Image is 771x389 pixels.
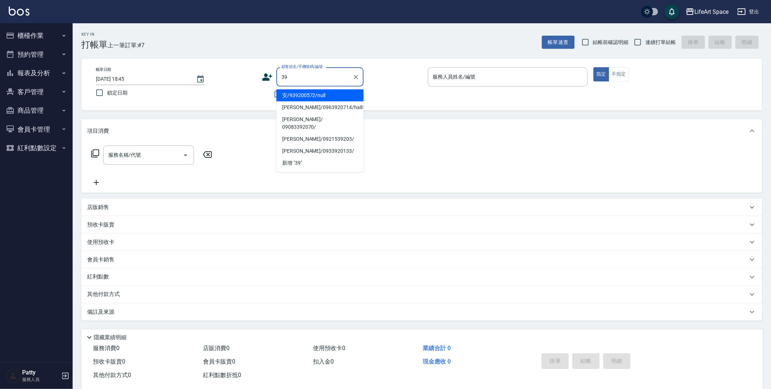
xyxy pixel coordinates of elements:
span: 預收卡販賣 0 [93,358,125,365]
input: YYYY/MM/DD hh:mm [96,73,189,85]
li: 安/939200572/null [276,89,364,101]
button: 商品管理 [3,101,70,120]
span: 服務消費 0 [93,345,119,352]
span: 鎖定日期 [107,89,127,97]
span: 上一筆訂單:#7 [107,41,145,50]
div: 項目消費 [81,119,762,143]
button: Clear [351,72,361,82]
p: 店販銷售 [87,204,109,211]
button: 帳單速查 [542,36,575,49]
h5: Patty [22,369,59,376]
button: 登出 [734,5,762,19]
img: Person [6,369,20,383]
span: 業績合計 0 [423,345,451,352]
p: 其他付款方式 [87,290,123,298]
p: 紅利點數 [87,273,113,281]
span: 結帳前確認明細 [593,39,629,46]
button: 指定 [593,67,609,81]
div: 其他付款方式 [81,286,762,303]
li: [PERSON_NAME]/0933920133/ [276,145,364,157]
p: 備註及來源 [87,308,114,316]
span: 紅利點數折抵 0 [203,372,241,378]
p: 項目消費 [87,127,109,135]
button: LifeArt Space [683,4,731,19]
li: [PERSON_NAME]/0963920714/ha8561 [276,101,364,113]
button: Open [180,149,191,161]
button: 會員卡管理 [3,120,70,139]
div: 紅利點數 [81,268,762,286]
span: 會員卡販賣 0 [203,358,235,365]
span: 使用預收卡 0 [313,345,345,352]
span: 現金應收 0 [423,358,451,365]
div: 備註及來源 [81,303,762,321]
h3: 打帳單 [81,40,107,50]
button: 報表及分析 [3,64,70,83]
li: [PERSON_NAME]/0921539203/ [276,133,364,145]
div: 使用預收卡 [81,233,762,251]
button: 客戶管理 [3,83,70,101]
span: 扣入金 0 [313,358,334,365]
button: save [665,4,679,19]
button: Choose date, selected date is 2025-08-14 [192,71,209,88]
p: 服務人員 [22,376,59,383]
p: 預收卡販賣 [87,221,114,229]
span: 其他付款方式 0 [93,372,131,378]
p: 會員卡銷售 [87,256,114,264]
div: 預收卡販賣 [81,216,762,233]
span: 店販消費 0 [203,345,230,352]
label: 顧客姓名/手機號碼/編號 [281,64,323,69]
button: 預約管理 [3,45,70,64]
p: 使用預收卡 [87,238,114,246]
button: 紅利點數設定 [3,139,70,157]
h2: Key In [81,32,107,37]
div: 會員卡銷售 [81,251,762,268]
button: 櫃檯作業 [3,26,70,45]
button: 不指定 [609,67,629,81]
p: 隱藏業績明細 [94,334,126,341]
span: 連續打單結帳 [645,39,676,46]
li: 新增 "39" [276,157,364,169]
div: LifeArt Space [694,7,729,16]
li: [PERSON_NAME]/ 09083392070/ [276,113,364,133]
img: Logo [9,7,29,16]
div: 店販銷售 [81,198,762,216]
label: 帳單日期 [96,67,111,72]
